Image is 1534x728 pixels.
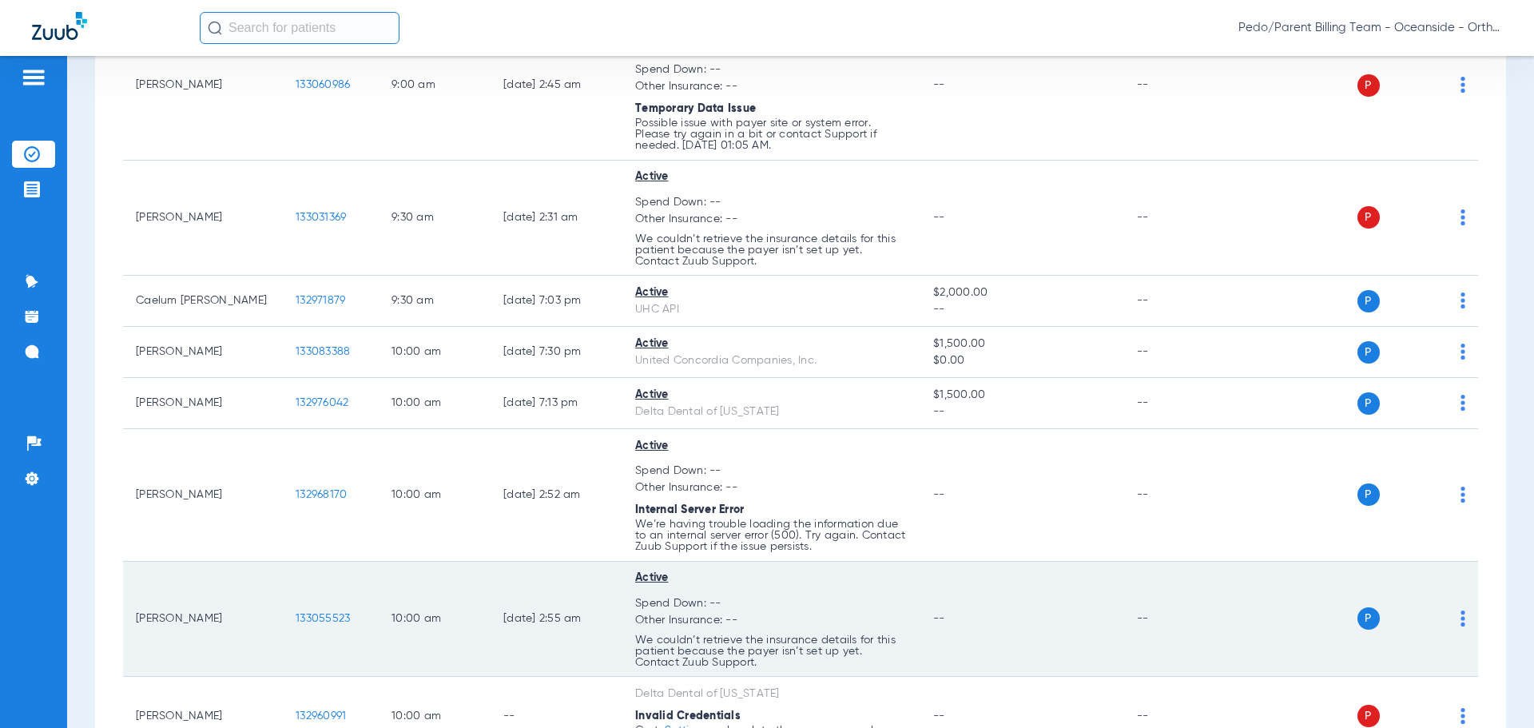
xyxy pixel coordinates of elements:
p: We couldn’t retrieve the insurance details for this patient because the payer isn’t set up yet. C... [635,635,908,668]
span: 132960991 [296,710,346,722]
div: UHC API [635,301,908,318]
td: 9:00 AM [379,11,491,161]
span: P [1357,290,1380,312]
span: 132976042 [296,397,348,408]
span: -- [933,79,945,90]
td: [PERSON_NAME] [123,378,283,429]
td: -- [1124,562,1232,678]
img: Zuub Logo [32,12,87,40]
td: [PERSON_NAME] [123,562,283,678]
span: 133060986 [296,79,350,90]
td: -- [1124,327,1232,378]
img: hamburger-icon [21,68,46,87]
td: 9:30 AM [379,276,491,327]
td: -- [1124,429,1232,562]
span: Temporary Data Issue [635,103,756,114]
span: -- [933,710,945,722]
span: 132971879 [296,295,345,306]
span: $1,500.00 [933,336,1111,352]
span: P [1357,607,1380,630]
span: P [1357,392,1380,415]
div: Delta Dental of [US_STATE] [635,404,908,420]
div: United Concordia Companies, Inc. [635,352,908,369]
p: We’re having trouble loading the information due to an internal server error (500). Try again. Co... [635,519,908,552]
img: group-dot-blue.svg [1460,344,1465,360]
td: [PERSON_NAME] [123,327,283,378]
td: [DATE] 2:52 AM [491,429,622,562]
div: Active [635,570,908,587]
td: 9:30 AM [379,161,491,276]
td: [DATE] 2:55 AM [491,562,622,678]
span: $0.00 [933,352,1111,369]
span: Internal Server Error [635,504,744,515]
img: group-dot-blue.svg [1460,77,1465,93]
span: Spend Down: -- [635,62,908,78]
span: Other Insurance: -- [635,211,908,228]
span: 133055523 [296,613,350,624]
span: P [1357,206,1380,229]
img: group-dot-blue.svg [1460,395,1465,411]
img: group-dot-blue.svg [1460,292,1465,308]
td: 10:00 AM [379,378,491,429]
div: Active [635,336,908,352]
span: 133031369 [296,212,346,223]
td: 10:00 AM [379,429,491,562]
span: -- [933,212,945,223]
span: P [1357,74,1380,97]
span: $1,500.00 [933,387,1111,404]
td: Caelum [PERSON_NAME] [123,276,283,327]
span: $2,000.00 [933,284,1111,301]
span: Spend Down: -- [635,595,908,612]
span: P [1357,341,1380,364]
td: -- [1124,276,1232,327]
span: Pedo/Parent Billing Team - Oceanside - Ortho | The Super Dentists [1238,20,1502,36]
p: Possible issue with payer site or system error. Please try again in a bit or contact Support if n... [635,117,908,151]
td: [DATE] 7:03 PM [491,276,622,327]
span: -- [933,613,945,624]
span: -- [933,489,945,500]
img: group-dot-blue.svg [1460,209,1465,225]
span: Invalid Credentials [635,710,741,722]
td: -- [1124,11,1232,161]
span: 133083388 [296,346,350,357]
span: -- [933,404,1111,420]
td: [PERSON_NAME] [123,11,283,161]
span: Spend Down: -- [635,463,908,479]
span: 132968170 [296,489,347,500]
img: group-dot-blue.svg [1460,487,1465,503]
iframe: Chat Widget [1454,651,1534,728]
span: P [1357,705,1380,727]
td: 10:00 AM [379,327,491,378]
span: Other Insurance: -- [635,612,908,629]
span: Other Insurance: -- [635,479,908,496]
td: [DATE] 2:31 AM [491,161,622,276]
img: Search Icon [208,21,222,35]
div: Active [635,387,908,404]
td: [DATE] 2:45 AM [491,11,622,161]
div: Active [635,169,908,185]
div: Active [635,438,908,455]
td: -- [1124,378,1232,429]
td: 10:00 AM [379,562,491,678]
span: Spend Down: -- [635,194,908,211]
td: -- [1124,161,1232,276]
span: -- [933,301,1111,318]
p: We couldn’t retrieve the insurance details for this patient because the payer isn’t set up yet. C... [635,233,908,267]
div: Active [635,284,908,301]
span: Other Insurance: -- [635,78,908,95]
img: group-dot-blue.svg [1460,611,1465,627]
td: [DATE] 7:30 PM [491,327,622,378]
div: Delta Dental of [US_STATE] [635,686,908,702]
span: P [1357,483,1380,506]
td: [PERSON_NAME] [123,161,283,276]
input: Search for patients [200,12,399,44]
td: [DATE] 7:13 PM [491,378,622,429]
td: [PERSON_NAME] [123,429,283,562]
